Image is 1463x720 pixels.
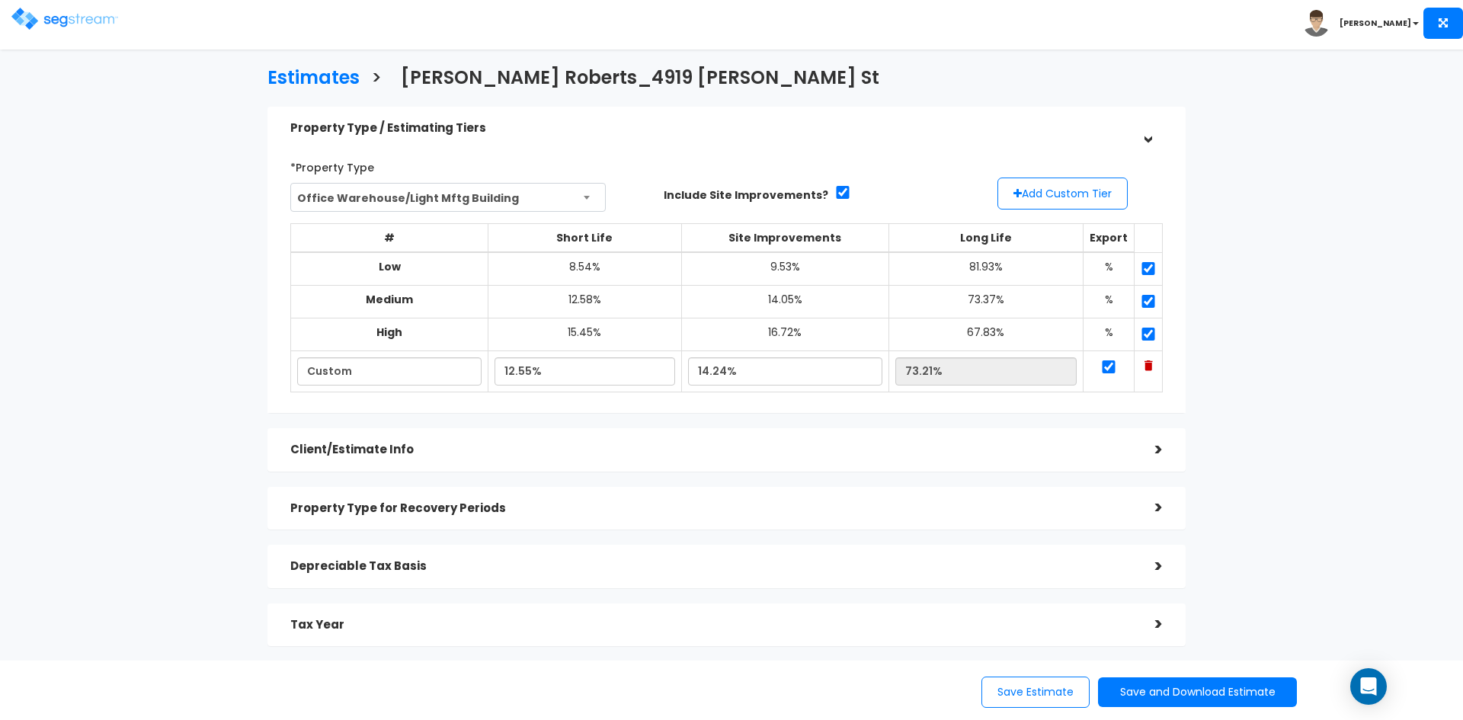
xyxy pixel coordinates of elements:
[488,318,681,350] td: 15.45%
[290,183,606,212] span: Office Warehouse/Light Mftg Building
[682,285,889,318] td: 14.05%
[1084,252,1135,285] td: %
[371,68,382,91] h3: >
[1132,613,1163,636] div: >
[888,224,1083,253] th: Long Life
[389,53,879,99] a: [PERSON_NAME] Roberts_4919 [PERSON_NAME] St
[1340,18,1411,29] b: [PERSON_NAME]
[376,325,402,340] b: High
[682,224,889,253] th: Site Improvements
[1144,360,1153,371] img: Trash Icon
[290,443,1132,456] h5: Client/Estimate Info
[291,184,605,213] span: Office Warehouse/Light Mftg Building
[1350,668,1387,705] div: Open Intercom Messenger
[256,53,360,99] a: Estimates
[290,502,1132,515] h5: Property Type for Recovery Periods
[1132,438,1163,462] div: >
[366,292,413,307] b: Medium
[682,252,889,285] td: 9.53%
[664,187,828,203] label: Include Site Improvements?
[267,68,360,91] h3: Estimates
[291,224,488,253] th: #
[1098,677,1297,707] button: Save and Download Estimate
[997,178,1128,210] button: Add Custom Tier
[1132,496,1163,520] div: >
[1135,114,1159,144] div: >
[379,259,401,274] b: Low
[488,285,681,318] td: 12.58%
[401,68,879,91] h3: [PERSON_NAME] Roberts_4919 [PERSON_NAME] St
[1132,555,1163,578] div: >
[888,285,1083,318] td: 73.37%
[488,224,681,253] th: Short Life
[1084,285,1135,318] td: %
[981,677,1090,708] button: Save Estimate
[290,122,1132,135] h5: Property Type / Estimating Tiers
[888,318,1083,350] td: 67.83%
[290,560,1132,573] h5: Depreciable Tax Basis
[1303,10,1330,37] img: avatar.png
[1084,224,1135,253] th: Export
[888,252,1083,285] td: 81.93%
[11,8,118,30] img: logo.png
[290,155,374,175] label: *Property Type
[682,318,889,350] td: 16.72%
[1084,318,1135,350] td: %
[290,619,1132,632] h5: Tax Year
[488,252,681,285] td: 8.54%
